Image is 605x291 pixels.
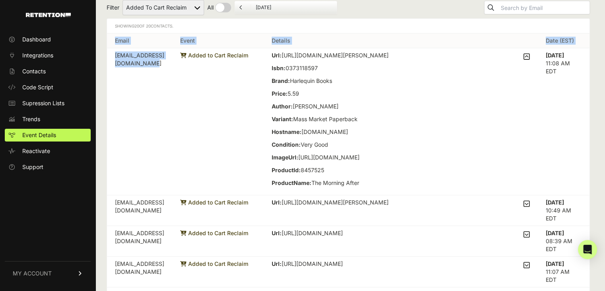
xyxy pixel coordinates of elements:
[5,81,91,94] a: Code Script
[538,48,589,195] td: 11:08 AM EDT
[180,52,248,59] span: Added to Cart Reclaim
[13,269,52,277] span: MY ACCOUNT
[22,67,46,75] span: Contacts
[546,230,564,236] strong: [DATE]
[5,49,91,62] a: Integrations
[272,116,293,122] strong: Variant:
[272,128,302,135] strong: Hostname:
[180,230,248,236] span: Added to Cart Reclaim
[538,33,589,48] th: Date (EST)
[22,35,51,43] span: Dashboard
[272,102,389,110] p: [PERSON_NAME]
[107,195,172,226] td: [EMAIL_ADDRESS][DOMAIN_NAME]
[272,64,389,72] p: 0373118597
[107,33,172,48] th: Email
[272,103,293,110] strong: Author:
[5,65,91,78] a: Contacts
[22,99,64,107] span: Supression Lists
[5,145,91,157] a: Reactivate
[134,24,139,28] span: 20
[272,260,282,267] strong: Url:
[546,52,564,59] strong: [DATE]
[272,90,389,98] p: 5.59
[22,131,56,139] span: Event Details
[272,179,311,186] strong: ProductName:
[272,141,389,149] p: Very Good
[5,261,91,285] a: MY ACCOUNT
[272,128,389,136] p: [DOMAIN_NAME]
[107,48,172,195] td: [EMAIL_ADDRESS][DOMAIN_NAME]
[272,260,503,268] p: [URL][DOMAIN_NAME]
[5,129,91,142] a: Event Details
[538,195,589,226] td: 10:49 AM EDT
[538,257,589,287] td: 11:07 AM EDT
[180,199,248,206] span: Added to Cart Reclaim
[5,113,91,126] a: Trends
[272,77,290,84] strong: Brand:
[272,51,389,59] p: [URL][DOMAIN_NAME][PERSON_NAME]
[22,83,53,91] span: Code Script
[264,33,538,48] th: Details
[107,226,172,257] td: [EMAIL_ADDRESS][DOMAIN_NAME]
[115,22,173,30] div: Showing of
[22,163,43,171] span: Support
[107,4,119,12] span: Filter
[272,154,298,161] strong: ImageUrl:
[546,260,564,267] strong: [DATE]
[272,179,389,187] p: The Morning After
[5,33,91,46] a: Dashboard
[272,65,286,71] strong: Isbn:
[22,147,50,155] span: Reactivate
[5,97,91,110] a: Supression Lists
[145,24,173,28] span: Contacts.
[272,230,282,236] strong: Url:
[538,226,589,257] td: 08:39 AM EDT
[272,153,389,161] p: [URL][DOMAIN_NAME]
[578,240,597,259] div: Open Intercom Messenger
[26,13,71,17] img: Retention.com
[272,166,389,174] p: 8457525
[272,141,301,148] strong: Condition:
[272,167,301,173] strong: ProductId:
[499,2,589,14] input: Search by Email
[5,161,91,173] a: Support
[272,199,282,206] strong: Url:
[172,33,264,48] th: Event
[272,115,389,123] p: Mass Market Paperback
[180,260,248,267] span: Added to Cart Reclaim
[272,229,503,237] p: [URL][DOMAIN_NAME]
[272,90,288,97] strong: Price:
[272,52,282,59] strong: Url:
[22,51,53,59] span: Integrations
[272,77,389,85] p: Harlequin Books
[22,115,40,123] span: Trends
[146,24,151,28] span: 20
[272,199,432,206] p: [URL][DOMAIN_NAME][PERSON_NAME]
[107,257,172,287] td: [EMAIL_ADDRESS][DOMAIN_NAME]
[546,199,564,206] strong: [DATE]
